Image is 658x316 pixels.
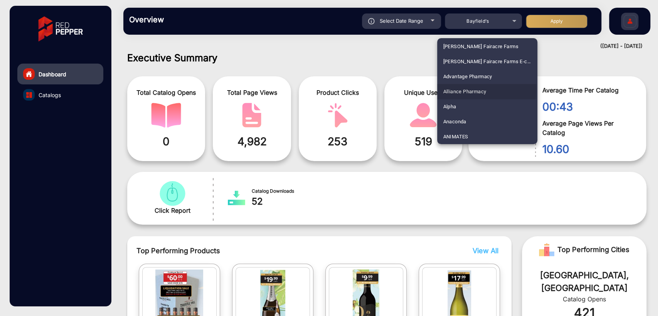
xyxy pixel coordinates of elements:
[443,69,492,84] span: Advantage Pharmacy
[443,84,486,99] span: Alliance Pharmacy
[443,129,468,144] span: ANIMATES
[443,99,456,114] span: Alpha
[443,114,466,129] span: Anaconda
[443,39,518,54] span: [PERSON_NAME] Fairacre Farms
[443,54,531,69] span: [PERSON_NAME] Fairacre Farms E-commerce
